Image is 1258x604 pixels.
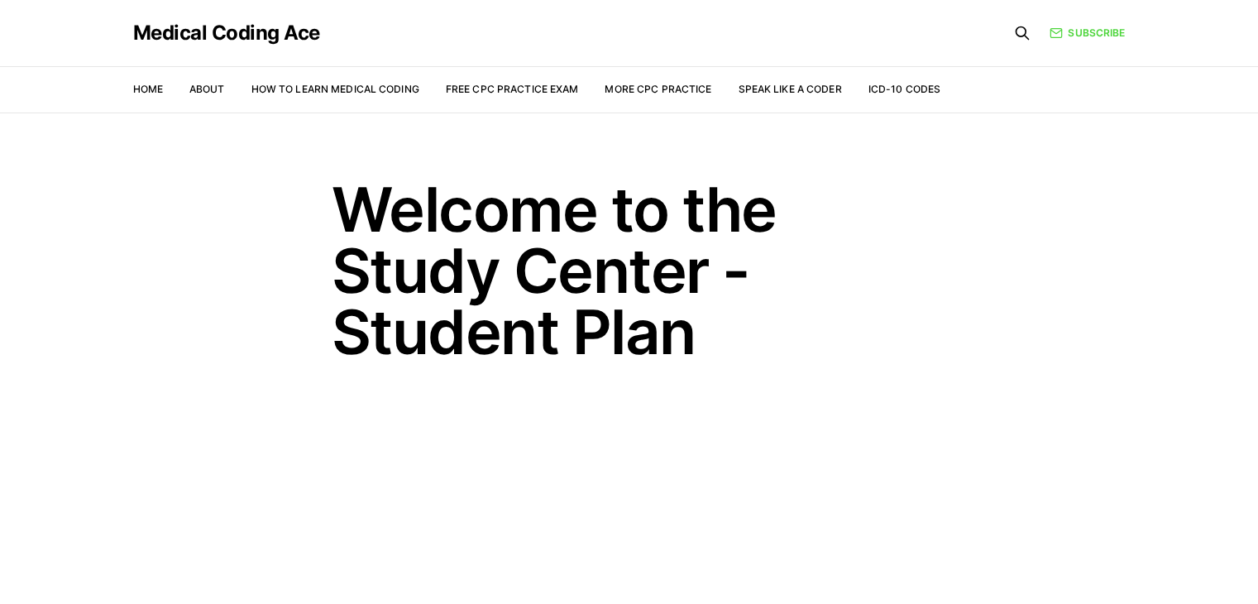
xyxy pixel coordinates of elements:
h1: Welcome to the Study Center - Student Plan [332,179,927,362]
a: Subscribe [1050,26,1125,41]
a: ICD-10 Codes [868,83,940,95]
a: Home [133,83,163,95]
a: How to Learn Medical Coding [251,83,419,95]
a: Free CPC Practice Exam [446,83,579,95]
a: Medical Coding Ace [133,23,320,43]
a: About [189,83,225,95]
a: Speak Like a Coder [739,83,842,95]
a: More CPC Practice [605,83,711,95]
